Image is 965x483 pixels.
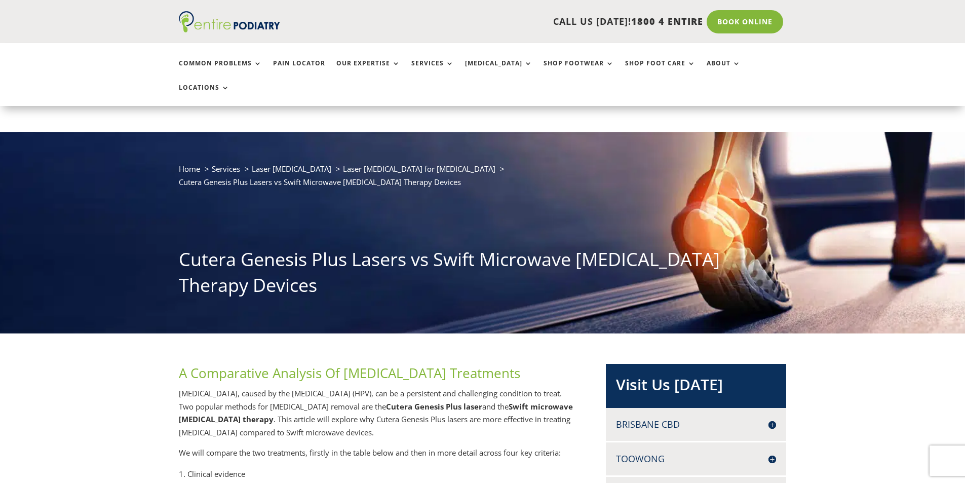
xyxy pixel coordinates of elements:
[179,364,520,382] span: A Comparative Analysis Of [MEDICAL_DATA] Treatments
[179,164,200,174] a: Home
[179,177,461,187] span: Cutera Genesis Plus Lasers vs Swift Microwave [MEDICAL_DATA] Therapy Devices
[411,60,454,82] a: Services
[386,401,482,412] strong: Cutera Genesis Plus laser
[179,387,573,447] p: [MEDICAL_DATA], caused by the [MEDICAL_DATA] (HPV), can be a persistent and challenging condition...
[179,60,262,82] a: Common Problems
[179,467,573,480] li: Clinical evidence
[179,247,787,303] h1: Cutera Genesis Plus Lasers vs Swift Microwave [MEDICAL_DATA] Therapy Devices
[179,11,280,32] img: logo (1)
[343,164,495,174] a: Laser [MEDICAL_DATA] for [MEDICAL_DATA]
[212,164,240,174] a: Services
[707,60,741,82] a: About
[625,60,696,82] a: Shop Foot Care
[544,60,614,82] a: Shop Footwear
[631,15,703,27] span: 1800 4 ENTIRE
[179,447,573,467] p: We will compare the two treatments, firstly in the table below and then in more detail across fou...
[273,60,325,82] a: Pain Locator
[616,418,776,431] h4: Brisbane CBD
[319,15,703,28] p: CALL US [DATE]!
[616,453,776,465] h4: Toowong
[179,84,229,106] a: Locations
[179,162,787,196] nav: breadcrumb
[179,24,280,34] a: Entire Podiatry
[465,60,532,82] a: [MEDICAL_DATA]
[252,164,331,174] a: Laser [MEDICAL_DATA]
[616,374,776,400] h2: Visit Us [DATE]
[336,60,400,82] a: Our Expertise
[707,10,783,33] a: Book Online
